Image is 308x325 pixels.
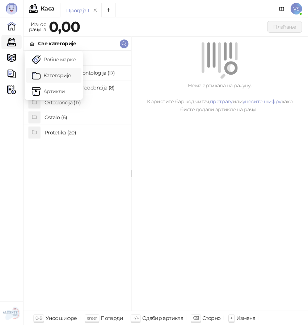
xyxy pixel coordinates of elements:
span: ⌫ [193,315,199,321]
button: Плаћање [267,21,302,33]
h4: Decija (3) [45,52,126,64]
span: VS [291,3,302,14]
div: Износ рачуна [28,20,47,34]
img: 64x64-companyLogo-5147c2c0-45e4-4f6f-934a-c50ed2e74707.png [3,305,20,322]
div: Сторно [203,313,221,323]
img: Logo [6,3,17,14]
div: Унос шифре [46,313,77,323]
div: Каса [41,6,54,12]
strong: 0,00 [49,18,80,36]
span: ↑/↓ [133,315,139,321]
h4: Konzervativa i Endodoncija (8) [45,82,126,93]
button: Add tab [101,3,116,17]
div: Продаја 1 [66,7,89,14]
button: remove [90,7,100,13]
div: Одабир артикла [142,313,183,323]
a: Робне марке [32,52,76,67]
h4: Ostalo (6) [45,112,126,123]
h4: Ortodoncija (17) [45,97,126,108]
a: Документација [276,3,288,14]
span: 0-9 [35,315,42,321]
div: Измена [236,313,255,323]
div: grid [24,51,131,311]
a: Категорије [32,68,76,83]
h4: Protetika (20) [45,127,126,138]
div: Све категорије [38,39,76,47]
a: претрагу [210,98,233,105]
span: + [231,315,233,321]
div: Потврди [101,313,123,323]
h4: Hirurgija i Parodontologija (17) [45,67,126,79]
a: унесите шифру [242,98,282,105]
span: enter [87,315,97,321]
a: ArtikliАртикли [32,84,76,99]
div: Нема артикала на рачуну. Користите бар код читач, или како бисте додали артикле на рачун. [140,82,299,113]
